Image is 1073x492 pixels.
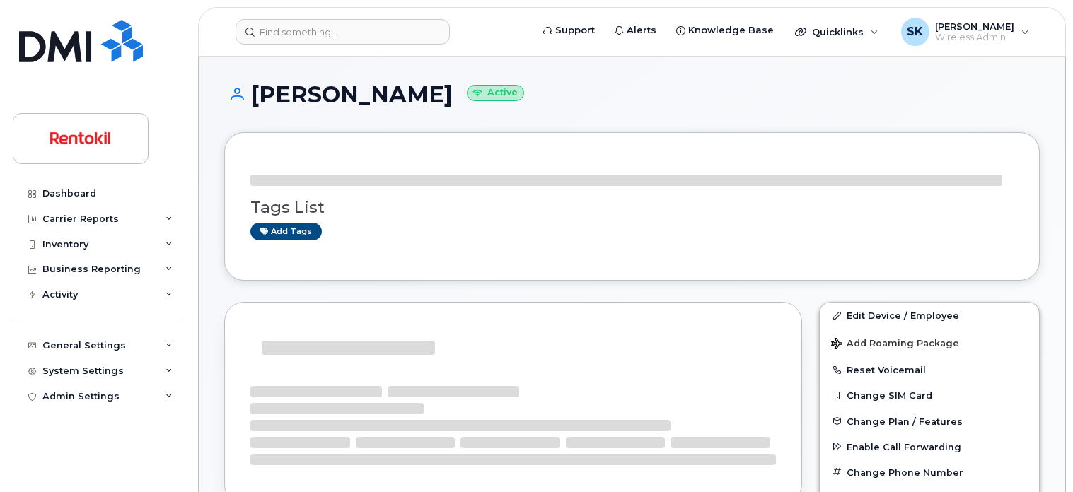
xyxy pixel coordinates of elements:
[820,434,1039,459] button: Enable Call Forwarding
[467,85,524,101] small: Active
[250,223,322,240] a: Add tags
[224,82,1040,107] h1: [PERSON_NAME]
[250,199,1014,216] h3: Tags List
[831,338,959,351] span: Add Roaming Package
[820,459,1039,485] button: Change Phone Number
[820,303,1039,328] a: Edit Device / Employee
[847,416,963,426] span: Change Plan / Features
[847,441,961,452] span: Enable Call Forwarding
[820,382,1039,408] button: Change SIM Card
[820,357,1039,382] button: Reset Voicemail
[820,409,1039,434] button: Change Plan / Features
[820,328,1039,357] button: Add Roaming Package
